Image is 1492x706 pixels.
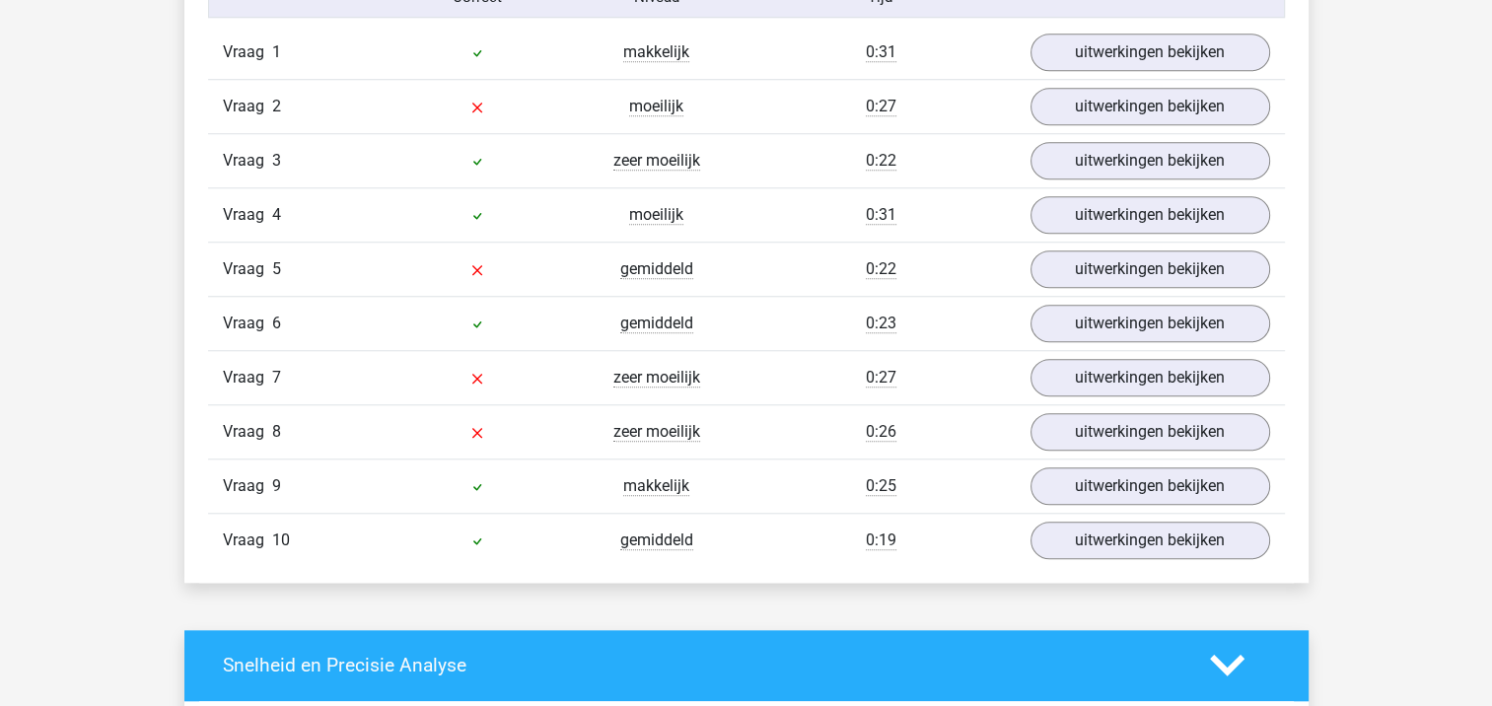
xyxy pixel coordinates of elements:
a: uitwerkingen bekijken [1030,142,1270,179]
a: uitwerkingen bekijken [1030,88,1270,125]
span: 0:31 [866,205,896,225]
span: Vraag [223,366,272,389]
span: makkelijk [623,476,689,496]
span: Vraag [223,312,272,335]
span: Vraag [223,149,272,173]
span: 9 [272,476,281,495]
span: 4 [272,205,281,224]
a: uitwerkingen bekijken [1030,467,1270,505]
span: 0:26 [866,422,896,442]
span: 0:27 [866,97,896,116]
span: moeilijk [629,205,683,225]
span: 0:31 [866,42,896,62]
span: 0:23 [866,314,896,333]
span: gemiddeld [620,530,693,550]
span: zeer moeilijk [613,368,700,388]
span: 0:27 [866,368,896,388]
a: uitwerkingen bekijken [1030,250,1270,288]
span: 2 [272,97,281,115]
span: 6 [272,314,281,332]
span: 8 [272,422,281,441]
span: Vraag [223,40,272,64]
span: gemiddeld [620,314,693,333]
span: gemiddeld [620,259,693,279]
a: uitwerkingen bekijken [1030,522,1270,559]
span: zeer moeilijk [613,151,700,171]
a: uitwerkingen bekijken [1030,413,1270,451]
span: 0:22 [866,259,896,279]
span: 0:19 [866,530,896,550]
span: 0:22 [866,151,896,171]
span: 5 [272,259,281,278]
span: Vraag [223,257,272,281]
span: moeilijk [629,97,683,116]
a: uitwerkingen bekijken [1030,359,1270,396]
a: uitwerkingen bekijken [1030,305,1270,342]
span: 3 [272,151,281,170]
span: 7 [272,368,281,387]
span: 10 [272,530,290,549]
span: Vraag [223,529,272,552]
span: Vraag [223,420,272,444]
span: Vraag [223,203,272,227]
span: zeer moeilijk [613,422,700,442]
span: Vraag [223,474,272,498]
span: Vraag [223,95,272,118]
span: makkelijk [623,42,689,62]
a: uitwerkingen bekijken [1030,196,1270,234]
a: uitwerkingen bekijken [1030,34,1270,71]
span: 0:25 [866,476,896,496]
h4: Snelheid en Precisie Analyse [223,654,1180,676]
span: 1 [272,42,281,61]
